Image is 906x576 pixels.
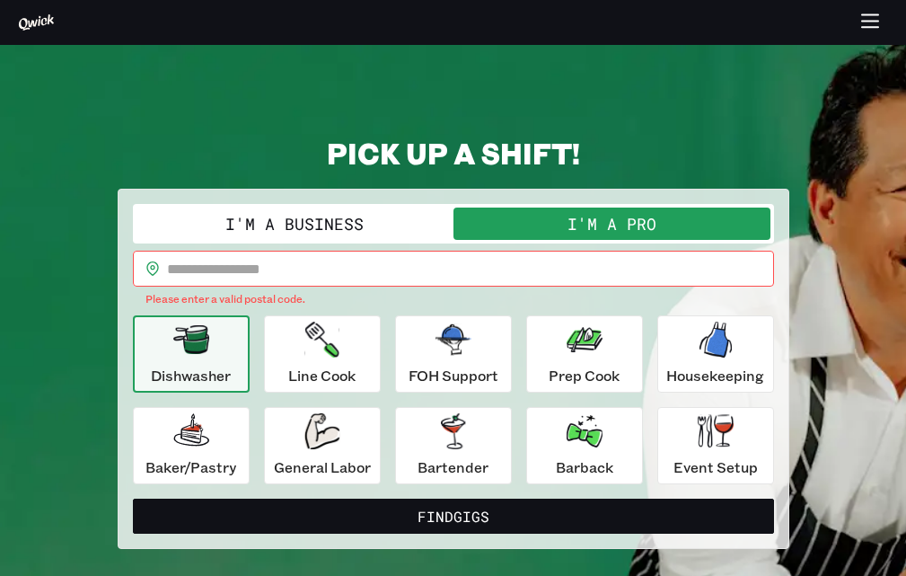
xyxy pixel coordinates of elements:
button: Housekeeping [657,315,774,393]
p: General Labor [274,456,371,478]
p: Housekeeping [666,365,764,386]
button: FindGigs [133,499,774,535]
p: FOH Support [409,365,498,386]
button: Line Cook [264,315,381,393]
p: Event Setup [673,456,758,478]
button: FOH Support [395,315,512,393]
p: Dishwasher [151,365,231,386]
button: General Labor [264,407,381,484]
button: Baker/Pastry [133,407,250,484]
button: Prep Cook [526,315,643,393]
p: Bartender [418,456,488,478]
p: Baker/Pastry [145,456,236,478]
button: I'm a Business [136,208,453,240]
button: Dishwasher [133,315,250,393]
button: Bartender [395,407,512,484]
h2: PICK UP A SHIFT! [118,135,789,171]
p: Please enter a valid postal code. [145,290,761,308]
button: I'm a Pro [453,208,770,240]
p: Barback [556,456,613,478]
button: Event Setup [657,407,774,484]
button: Barback [526,407,643,484]
p: Line Cook [288,365,356,386]
p: Prep Cook [549,365,620,386]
